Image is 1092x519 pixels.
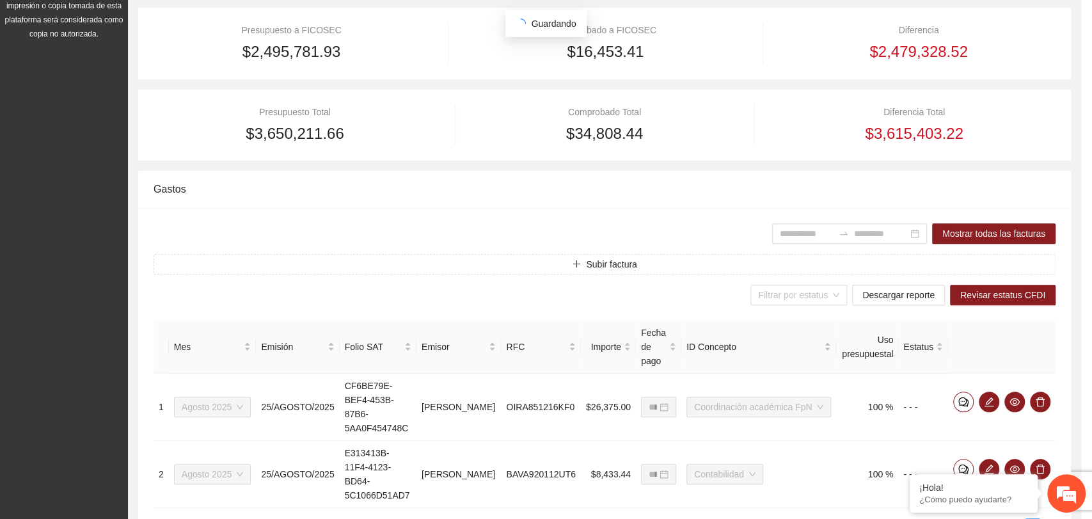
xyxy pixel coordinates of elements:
[74,171,177,300] span: Estamos en línea.
[531,19,576,29] span: Guardando
[514,17,527,30] span: loading
[210,6,241,37] div: Minimizar ventana de chat en vivo
[6,349,244,394] textarea: Escriba su mensaje y pulse “Intro”
[919,495,1028,504] p: ¿Cómo puedo ayudarte?
[67,65,215,82] div: Chatee con nosotros ahora
[919,483,1028,493] div: ¡Hola!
